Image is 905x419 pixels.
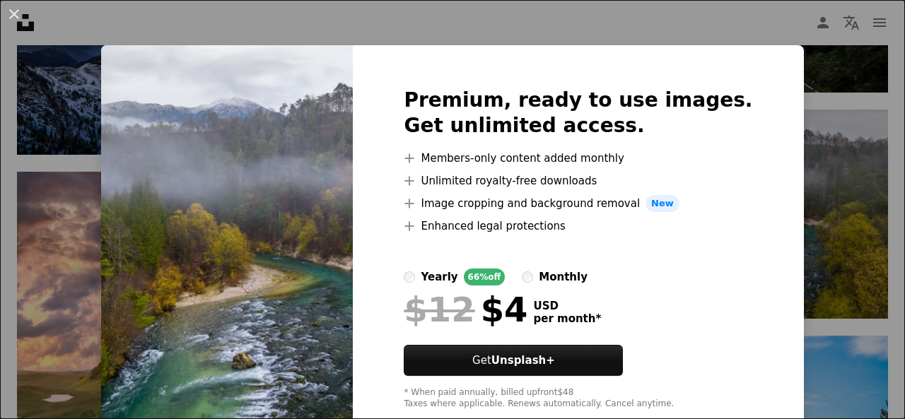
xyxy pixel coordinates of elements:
[404,387,752,410] div: * When paid annually, billed upfront $48 Taxes where applicable. Renews automatically. Cancel any...
[404,150,752,167] li: Members-only content added monthly
[404,218,752,235] li: Enhanced legal protections
[404,345,623,376] button: GetUnsplash+
[533,312,601,325] span: per month *
[464,268,506,285] div: 66% off
[539,268,588,285] div: monthly
[533,300,601,312] span: USD
[404,271,415,283] input: yearly66%off
[404,88,752,138] h2: Premium, ready to use images. Get unlimited access.
[404,172,752,189] li: Unlimited royalty-free downloads
[404,195,752,212] li: Image cropping and background removal
[491,354,555,367] strong: Unsplash+
[404,291,527,328] div: $4
[404,291,474,328] span: $12
[421,268,457,285] div: yearly
[522,271,533,283] input: monthly
[646,195,679,212] span: New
